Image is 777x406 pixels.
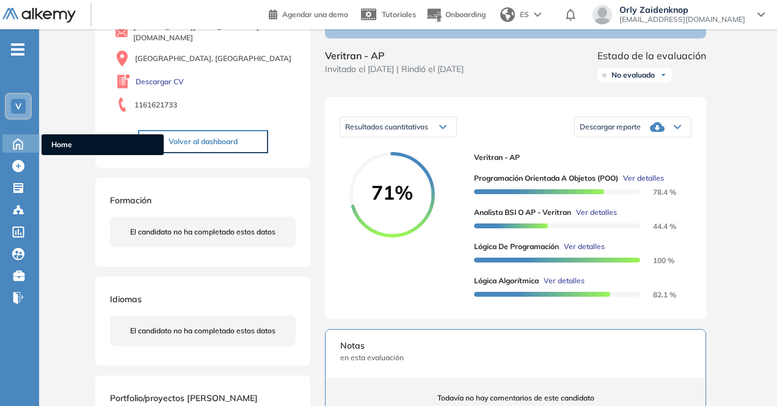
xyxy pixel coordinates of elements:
i: - [11,48,24,51]
span: Todavía no hay comentarios de este candidato [340,393,691,404]
span: Home [51,139,154,150]
span: Notas [340,339,691,352]
img: Ícono de flecha [660,71,667,79]
a: Agendar una demo [269,6,348,21]
span: Tutoriales [382,10,416,19]
button: Ver detalles [559,241,605,252]
span: [PERSON_NAME][EMAIL_ADDRESS][DOMAIN_NAME] [133,21,296,43]
span: Onboarding [445,10,486,19]
span: en esta evaluación [340,352,691,363]
span: Lógica algorítmica [474,275,539,286]
span: Agendar una demo [282,10,348,19]
button: Ver detalles [618,173,664,184]
span: Veritran - AP [474,152,682,163]
span: Invitado el [DATE] | Rindió el [DATE] [325,63,464,76]
span: Descargar reporte [580,122,641,132]
button: Ver detalles [539,275,585,286]
span: Veritran - AP [325,48,464,63]
span: [GEOGRAPHIC_DATA], [GEOGRAPHIC_DATA] [135,53,291,64]
span: Resultados cuantitativos [345,122,428,131]
span: Analista BSI o AP - Veritran [474,207,571,218]
span: El candidato no ha completado estos datos [130,227,275,237]
span: 44.4 % [638,222,676,231]
span: Programación Orientada a Objetos (POO) [474,173,618,184]
a: Descargar CV [136,76,184,87]
span: 1161621733 [134,100,177,111]
span: ES [520,9,529,20]
button: Onboarding [426,2,486,28]
span: 78.4 % [638,187,676,197]
span: V [15,101,21,111]
span: [EMAIL_ADDRESS][DOMAIN_NAME] [619,15,745,24]
iframe: Chat Widget [716,347,777,406]
span: No evaluado [611,70,655,80]
img: Logo [2,8,76,23]
span: Formación [110,195,151,206]
div: Widget de chat [716,347,777,406]
span: Estado de la evaluación [597,48,706,63]
button: Ver detalles [571,207,617,218]
span: Ver detalles [576,207,617,218]
span: Portfolio/proyectos [PERSON_NAME] [110,393,258,404]
span: Ver detalles [564,241,605,252]
button: Volver al dashboard [138,130,268,153]
span: Lógica de Programación [474,241,559,252]
span: 71% [349,183,435,202]
span: Orly Zaidenknop [619,5,745,15]
img: world [500,7,515,22]
span: Ver detalles [544,275,585,286]
span: Idiomas [110,294,142,305]
span: Ver detalles [623,173,664,184]
span: 100 % [638,256,674,265]
span: 82.1 % [638,290,676,299]
span: El candidato no ha completado estos datos [130,325,275,336]
img: arrow [534,12,541,17]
